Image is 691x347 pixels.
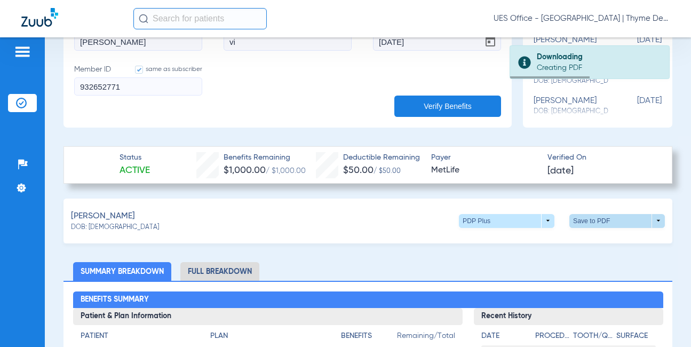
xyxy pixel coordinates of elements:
li: Full Breakdown [180,262,259,281]
button: Save to PDF [569,214,665,228]
button: PDP Plus [459,214,554,228]
img: Zuub Logo [21,8,58,27]
h4: Patient [81,330,192,342]
input: DOBOpen calendar [373,33,501,51]
span: MetLife [431,164,538,177]
button: Open calendar [480,31,501,52]
input: Member IDsame as subscriber [74,77,202,96]
h2: Benefits Summary [73,291,663,309]
span: DOB: [DEMOGRAPHIC_DATA] [71,223,159,233]
button: Verify Benefits [394,96,501,117]
span: [DATE] [608,96,662,116]
input: First name [74,33,202,51]
label: same as subscriber [124,64,202,75]
span: Payer [431,152,538,163]
h4: Date [481,330,526,342]
h4: Procedure [535,330,569,342]
label: Member ID [74,64,202,96]
input: Last name [224,33,352,51]
h4: Benefits [341,330,397,342]
app-breakdown-title: Date [481,330,526,345]
span: UES Office - [GEOGRAPHIC_DATA] | Thyme Dental Care [494,13,670,24]
h4: Tooth/Quad [573,330,613,342]
h3: Patient & Plan Information [73,308,463,325]
span: [DATE] [547,164,574,178]
img: Search Icon [139,14,148,23]
h4: Surface [616,330,656,342]
span: Remaining/Total [397,330,455,345]
span: Verified On [547,152,655,163]
app-breakdown-title: Surface [616,330,656,345]
app-breakdown-title: Procedure [535,330,569,345]
iframe: Chat Widget [638,296,691,347]
li: Summary Breakdown [73,262,171,281]
div: Downloading [537,52,660,62]
span: / $50.00 [374,168,401,175]
div: [PERSON_NAME] [534,96,608,116]
span: Benefits Remaining [224,152,306,163]
label: DOB [373,19,501,51]
h3: Recent History [474,308,663,325]
app-breakdown-title: Tooth/Quad [573,330,613,345]
span: Active [120,164,150,177]
h4: Plan [210,330,322,342]
img: hamburger-icon [14,45,31,58]
span: Status [120,152,150,163]
div: Creating PDF [537,62,660,73]
span: DOB: [DEMOGRAPHIC_DATA] [534,76,608,86]
input: Search for patients [133,8,267,29]
span: [PERSON_NAME] [71,210,135,223]
span: Deductible Remaining [343,152,420,163]
span: / $1,000.00 [266,167,306,175]
span: $50.00 [343,165,374,175]
app-breakdown-title: Benefits [341,330,397,345]
span: $1,000.00 [224,165,266,175]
